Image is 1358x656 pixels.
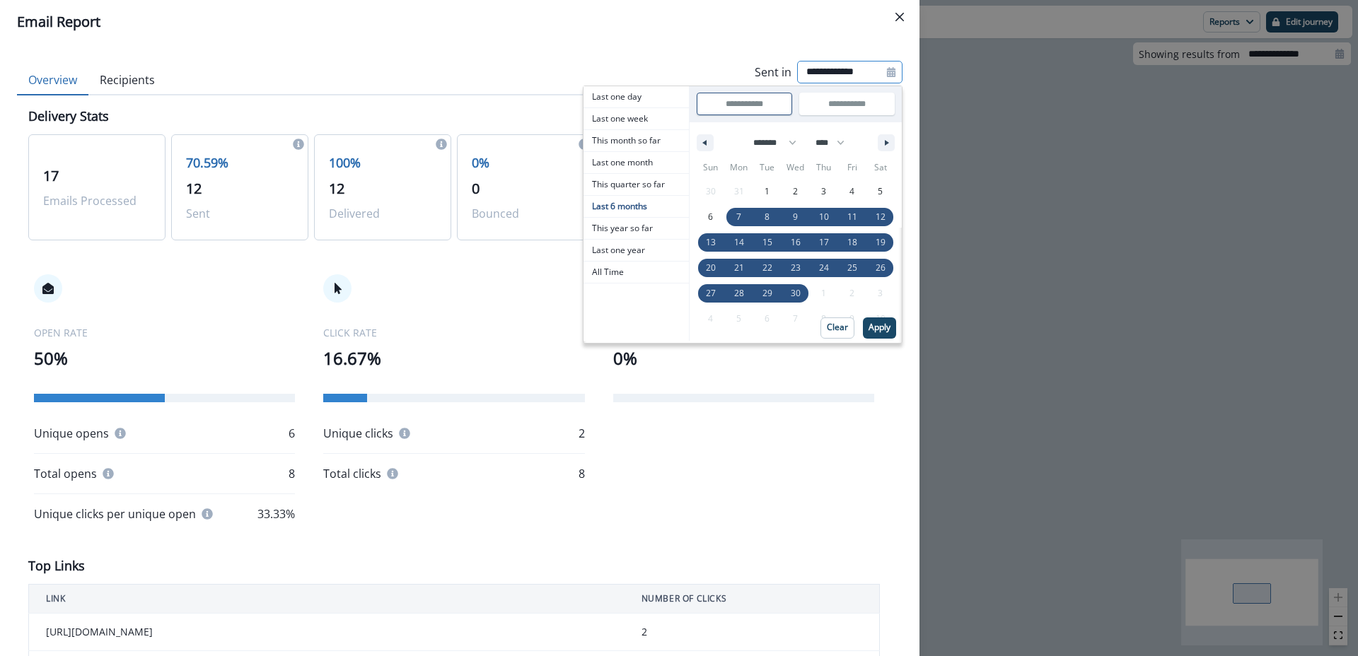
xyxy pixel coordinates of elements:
span: 10 [819,204,829,230]
span: Fri [838,156,866,179]
span: Sun [697,156,725,179]
button: 15 [753,230,782,255]
p: Delivery Stats [28,107,109,126]
span: Thu [810,156,838,179]
button: 27 [697,281,725,306]
button: All Time [584,262,689,283]
span: 15 [762,230,772,255]
p: 6 [289,425,295,442]
p: OPEN RATE [34,325,295,340]
button: 11 [838,204,866,230]
span: Last one day [584,86,689,107]
p: Delivered [329,205,436,222]
button: 7 [725,204,753,230]
span: 7 [736,204,741,230]
span: 14 [734,230,744,255]
span: This year so far [584,218,689,239]
p: Total clicks [323,465,381,482]
button: 23 [782,255,810,281]
span: 9 [793,204,798,230]
p: 70.59% [186,153,294,172]
span: This month so far [584,130,689,151]
span: 27 [706,281,716,306]
span: 12 [876,204,886,230]
button: Apply [863,317,896,339]
span: 17 [819,230,829,255]
button: This year so far [584,218,689,240]
p: 8 [289,465,295,482]
p: 50% [34,346,295,371]
span: 5 [878,179,883,204]
p: 16.67% [323,346,584,371]
p: 2 [579,425,585,442]
p: Top Links [28,556,85,575]
button: Overview [17,66,88,95]
button: 17 [810,230,838,255]
span: 12 [186,179,202,198]
button: 21 [725,255,753,281]
span: 29 [762,281,772,306]
span: 4 [849,179,854,204]
p: Unique clicks [323,425,393,442]
button: 24 [810,255,838,281]
span: 17 [43,166,59,185]
button: 18 [838,230,866,255]
p: Total opens [34,465,97,482]
button: 12 [866,204,895,230]
p: Sent in [755,64,791,81]
button: 28 [725,281,753,306]
span: 30 [791,281,801,306]
p: CLICK RATE [323,325,584,340]
span: 12 [329,179,344,198]
span: 25 [847,255,857,281]
span: 3 [821,179,826,204]
span: 0 [472,179,480,198]
button: Last one year [584,240,689,262]
span: 24 [819,255,829,281]
span: 19 [876,230,886,255]
p: Sent [186,205,294,222]
td: 2 [625,614,880,651]
button: 10 [810,204,838,230]
span: All Time [584,262,689,283]
button: 3 [810,179,838,204]
button: 6 [697,204,725,230]
th: NUMBER OF CLICKS [625,585,880,614]
button: 4 [838,179,866,204]
button: 26 [866,255,895,281]
button: 5 [866,179,895,204]
p: Bounced [472,205,579,222]
span: 21 [734,255,744,281]
button: 22 [753,255,782,281]
p: 0% [472,153,579,172]
p: Unique opens [34,425,109,442]
button: 29 [753,281,782,306]
p: Clear [827,322,848,332]
p: 0% [613,346,874,371]
p: Unique clicks per unique open [34,505,196,522]
button: Last one month [584,152,689,174]
button: This month so far [584,130,689,152]
p: Emails Processed [43,192,151,209]
span: Sat [866,156,895,179]
span: 20 [706,255,716,281]
button: Last 6 months [584,196,689,218]
p: 100% [329,153,436,172]
button: This quarter so far [584,174,689,196]
button: 8 [753,204,782,230]
div: Email Report [17,11,903,33]
button: 30 [782,281,810,306]
span: 22 [762,255,772,281]
span: Last 6 months [584,196,689,217]
button: Close [888,6,911,28]
span: Last one month [584,152,689,173]
span: 13 [706,230,716,255]
span: Tue [753,156,782,179]
p: 33.33% [257,505,295,522]
button: Recipients [88,66,166,95]
span: This quarter so far [584,174,689,195]
span: Last one week [584,108,689,129]
span: Wed [782,156,810,179]
td: [URL][DOMAIN_NAME] [29,614,625,651]
span: 26 [876,255,886,281]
